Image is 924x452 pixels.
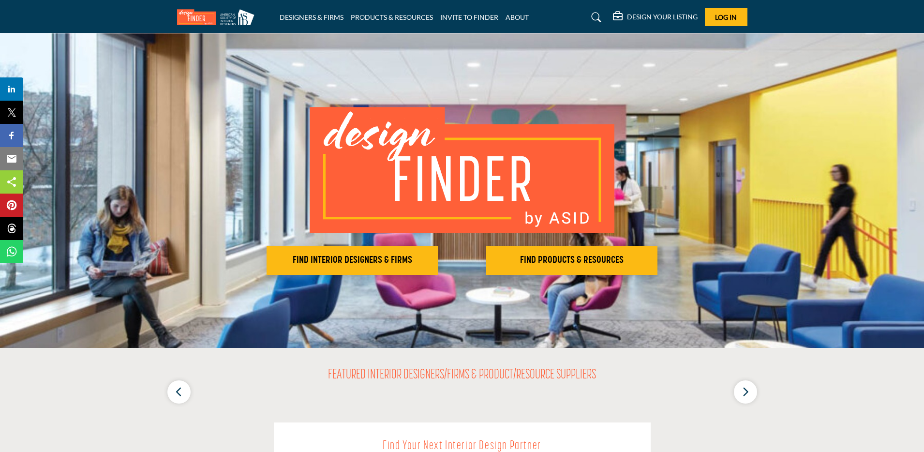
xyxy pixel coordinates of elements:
[440,13,498,21] a: INVITE TO FINDER
[177,9,259,25] img: Site Logo
[328,367,596,384] h2: FEATURED INTERIOR DESIGNERS/FIRMS & PRODUCT/RESOURCE SUPPLIERS
[489,255,655,266] h2: FIND PRODUCTS & RESOURCES
[627,13,698,21] h5: DESIGN YOUR LISTING
[486,246,657,275] button: FIND PRODUCTS & RESOURCES
[310,107,614,233] img: image
[715,13,737,21] span: Log In
[269,255,435,266] h2: FIND INTERIOR DESIGNERS & FIRMS
[506,13,529,21] a: ABOUT
[351,13,433,21] a: PRODUCTS & RESOURCES
[280,13,343,21] a: DESIGNERS & FIRMS
[582,10,608,25] a: Search
[613,12,698,23] div: DESIGN YOUR LISTING
[705,8,747,26] button: Log In
[267,246,438,275] button: FIND INTERIOR DESIGNERS & FIRMS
